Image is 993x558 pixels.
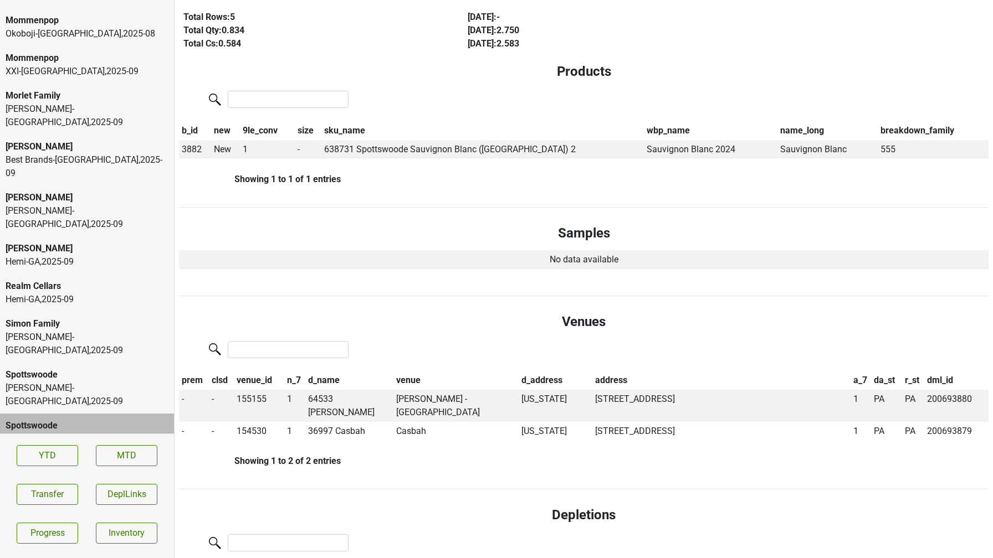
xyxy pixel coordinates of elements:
[17,484,78,505] button: Transfer
[924,371,989,390] th: dml_id: activate to sort column ascending
[644,121,777,140] th: wbp_name: activate to sort column ascending
[777,140,878,159] td: Sauvignon Blanc
[6,140,168,153] div: [PERSON_NAME]
[321,121,644,140] th: sku_name: activate to sort column ascending
[851,390,872,422] td: 1
[240,140,295,159] td: 1
[6,27,168,40] div: Okoboji-[GEOGRAPHIC_DATA] , 2025 - 08
[903,422,925,441] td: PA
[6,242,168,255] div: [PERSON_NAME]
[17,445,78,466] a: YTD
[6,432,168,459] div: Wine Merchant-[GEOGRAPHIC_DATA] , 2025 - 09
[188,507,980,523] h4: Depletions
[188,64,980,80] h4: Products
[393,390,519,422] td: [PERSON_NAME] - [GEOGRAPHIC_DATA]
[871,390,902,422] td: PA
[644,140,777,159] td: Sauvignon Blanc 2024
[179,250,989,269] td: No data available
[179,422,209,441] td: -
[305,390,393,422] td: 64533 [PERSON_NAME]
[519,371,592,390] th: d_address: activate to sort column ascending
[96,523,157,544] a: Inventory
[903,371,925,390] th: r_st: activate to sort column ascending
[209,371,234,390] th: clsd: activate to sort column ascending
[871,422,902,441] td: PA
[179,390,209,422] td: -
[6,368,168,381] div: Spottswoode
[6,293,168,306] div: Hemi-GA , 2025 - 09
[209,390,234,422] td: -
[468,37,726,50] div: [DATE] : 2.583
[179,174,341,184] div: Showing 1 to 1 of 1 entries
[6,204,168,231] div: [PERSON_NAME]-[GEOGRAPHIC_DATA] , 2025 - 09
[240,121,295,140] th: 9le_conv: activate to sort column ascending
[209,422,234,441] td: -
[903,390,925,422] td: PA
[183,11,442,24] div: Total Rows: 5
[182,144,202,154] span: 3882
[924,422,989,441] td: 200693879
[878,140,989,159] td: 555
[284,390,305,422] td: 1
[6,280,168,293] div: Realm Cellars
[6,330,168,357] div: [PERSON_NAME]-[GEOGRAPHIC_DATA] , 2025 - 09
[188,225,980,241] h4: Samples
[179,371,209,390] th: prem: activate to sort column descending
[211,140,240,159] td: New
[6,419,168,432] div: Spottswoode
[179,456,341,466] div: Showing 1 to 2 of 2 entries
[96,484,157,505] button: DeplLinks
[871,371,902,390] th: da_st: activate to sort column ascending
[321,140,644,159] td: 638731 Spottswoode Sauvignon Blanc ([GEOGRAPHIC_DATA]) 2
[851,422,872,441] td: 1
[6,51,168,65] div: Mommenpop
[592,422,851,441] td: [STREET_ADDRESS]
[592,371,851,390] th: address: activate to sort column ascending
[393,371,519,390] th: venue: activate to sort column ascending
[211,121,240,140] th: new: activate to sort column ascending
[878,121,989,140] th: breakdown_family: activate to sort column ascending
[183,24,442,37] div: Total Qty: 0.834
[6,14,168,27] div: Mommenpop
[96,445,157,466] a: MTD
[393,422,519,441] td: Casbah
[17,523,78,544] a: Progress
[6,65,168,78] div: XXI-[GEOGRAPHIC_DATA] , 2025 - 09
[6,191,168,204] div: [PERSON_NAME]
[183,37,442,50] div: Total Cs: 0.584
[6,89,168,102] div: Morlet Family
[234,422,284,441] td: 154530
[777,121,878,140] th: name_long: activate to sort column ascending
[284,371,305,390] th: n_7: activate to sort column ascending
[295,121,321,140] th: size: activate to sort column ascending
[468,11,726,24] div: [DATE] : -
[851,371,872,390] th: a_7: activate to sort column ascending
[468,24,726,37] div: [DATE] : 2.750
[6,102,168,129] div: [PERSON_NAME]-[GEOGRAPHIC_DATA] , 2025 - 09
[519,422,592,441] td: [US_STATE]
[924,390,989,422] td: 200693880
[284,422,305,441] td: 1
[6,255,168,268] div: Hemi-GA , 2025 - 09
[295,140,321,159] td: -
[6,153,168,180] div: Best Brands-[GEOGRAPHIC_DATA] , 2025 - 09
[305,422,393,441] td: 36997 Casbah
[519,390,592,422] td: [US_STATE]
[305,371,393,390] th: d_name: activate to sort column ascending
[6,381,168,408] div: [PERSON_NAME]-[GEOGRAPHIC_DATA] , 2025 - 09
[188,314,980,330] h4: Venues
[234,390,284,422] td: 155155
[234,371,284,390] th: venue_id: activate to sort column ascending
[179,121,211,140] th: b_id: activate to sort column descending
[6,317,168,330] div: Simon Family
[592,390,851,422] td: [STREET_ADDRESS]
